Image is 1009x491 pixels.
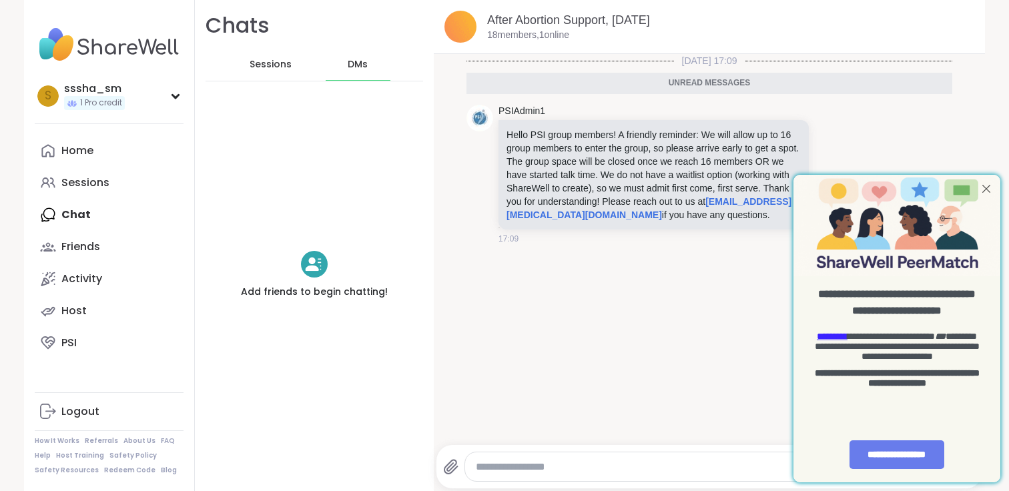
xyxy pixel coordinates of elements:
div: Logout [61,404,99,419]
p: Hello PSI group members! A friendly reminder: We will allow up to 16 group members to enter the g... [507,128,801,221]
div: Home [61,143,93,158]
span: Sessions [250,58,292,71]
a: Host Training [56,451,104,460]
span: [DATE] 17:09 [674,54,745,67]
h4: Add friends to begin chatting! [241,286,388,299]
a: Home [35,135,184,167]
span: 1 Pro credit [80,97,122,109]
iframe: Slideout [787,167,1009,491]
a: Referrals [85,436,118,446]
div: sssha_sm [64,81,125,96]
textarea: Type your message [476,460,912,474]
a: How It Works [35,436,79,446]
img: https://sharewell-space-live.sfo3.digitaloceanspaces.com/user-generated/e42d6320-9556-48a5-805f-b... [466,105,493,131]
a: Sessions [35,167,184,199]
a: Safety Resources [35,466,99,475]
a: After Abortion Support, [DATE] [487,13,650,27]
a: Help [35,451,51,460]
a: Logout [35,396,184,428]
a: PSIAdmin1 [498,105,545,118]
div: Unread messages [466,73,952,94]
a: Activity [35,263,184,295]
a: Safety Policy [109,451,157,460]
div: Friends [61,239,100,254]
a: Host [35,295,184,327]
a: About Us [123,436,155,446]
span: 17:09 [498,233,519,245]
img: After Abortion Support, Aug 08 [444,11,476,43]
a: PSI [35,327,184,359]
h1: Chats [206,11,270,41]
a: FAQ [161,436,175,446]
div: Host [61,304,87,318]
a: Redeem Code [104,466,155,475]
div: Activity [61,272,102,286]
span: DMs [348,58,368,71]
p: 18 members, 1 online [487,29,569,42]
a: Friends [35,231,184,263]
img: ShareWell Nav Logo [35,21,184,68]
div: Sessions [61,175,109,190]
div: PSI [61,336,77,350]
a: Blog [161,466,177,475]
span: s [45,87,51,105]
